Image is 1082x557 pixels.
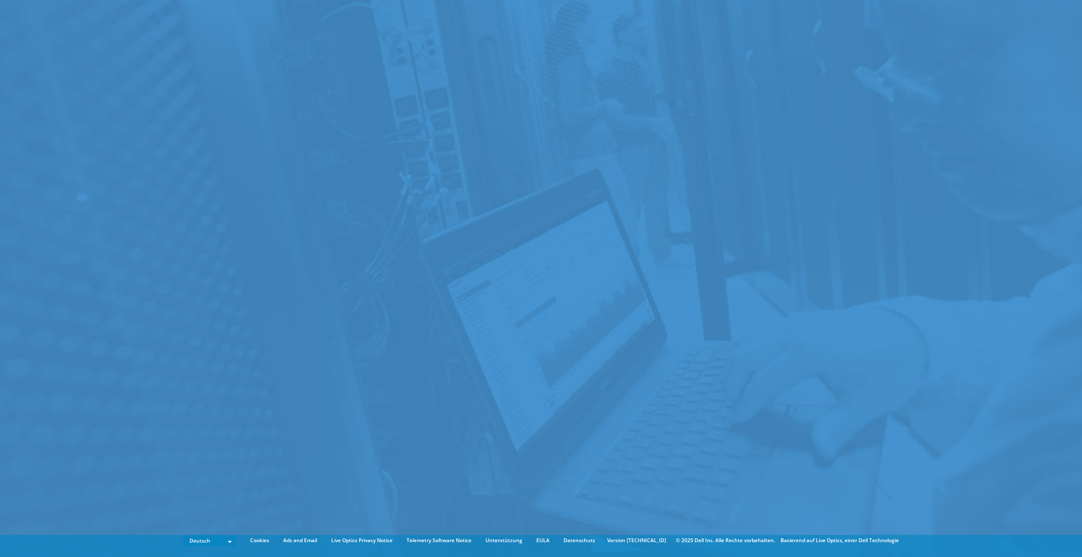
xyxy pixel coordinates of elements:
li: Version [TECHNICAL_ID] [603,536,670,545]
a: Telemetry Software Notice [400,536,478,545]
li: © 2025 Dell Inc. Alle Rechte vorbehalten. [672,536,779,545]
li: Basierend auf Live Optics, einer Dell Technologie [781,536,899,545]
a: Live Optics Privacy Notice [325,536,399,545]
a: EULA [530,536,556,545]
a: Cookies [244,536,276,545]
a: Ads and Email [277,536,323,545]
a: Datenschutz [557,536,602,545]
a: Unterstützung [479,536,529,545]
